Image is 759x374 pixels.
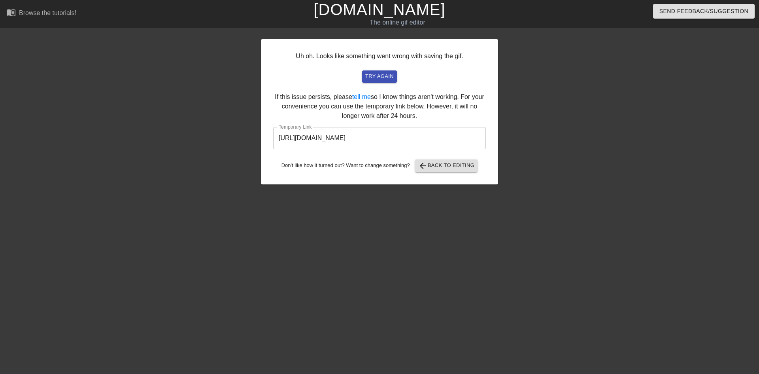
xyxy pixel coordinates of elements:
div: The online gif editor [257,18,538,27]
span: try again [365,72,394,81]
span: arrow_back [418,161,428,171]
div: Browse the tutorials! [19,9,76,16]
button: Back to Editing [415,159,478,172]
div: Don't like how it turned out? Want to change something? [273,159,486,172]
button: Send Feedback/Suggestion [653,4,755,19]
span: Back to Editing [418,161,475,171]
a: [DOMAIN_NAME] [313,1,445,18]
a: Browse the tutorials! [6,8,76,20]
input: bare [273,127,486,149]
div: Uh oh. Looks like something went wrong with saving the gif. If this issue persists, please so I k... [261,39,498,184]
span: Send Feedback/Suggestion [659,6,748,16]
a: tell me [352,93,371,100]
span: menu_book [6,8,16,17]
button: try again [362,70,397,83]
